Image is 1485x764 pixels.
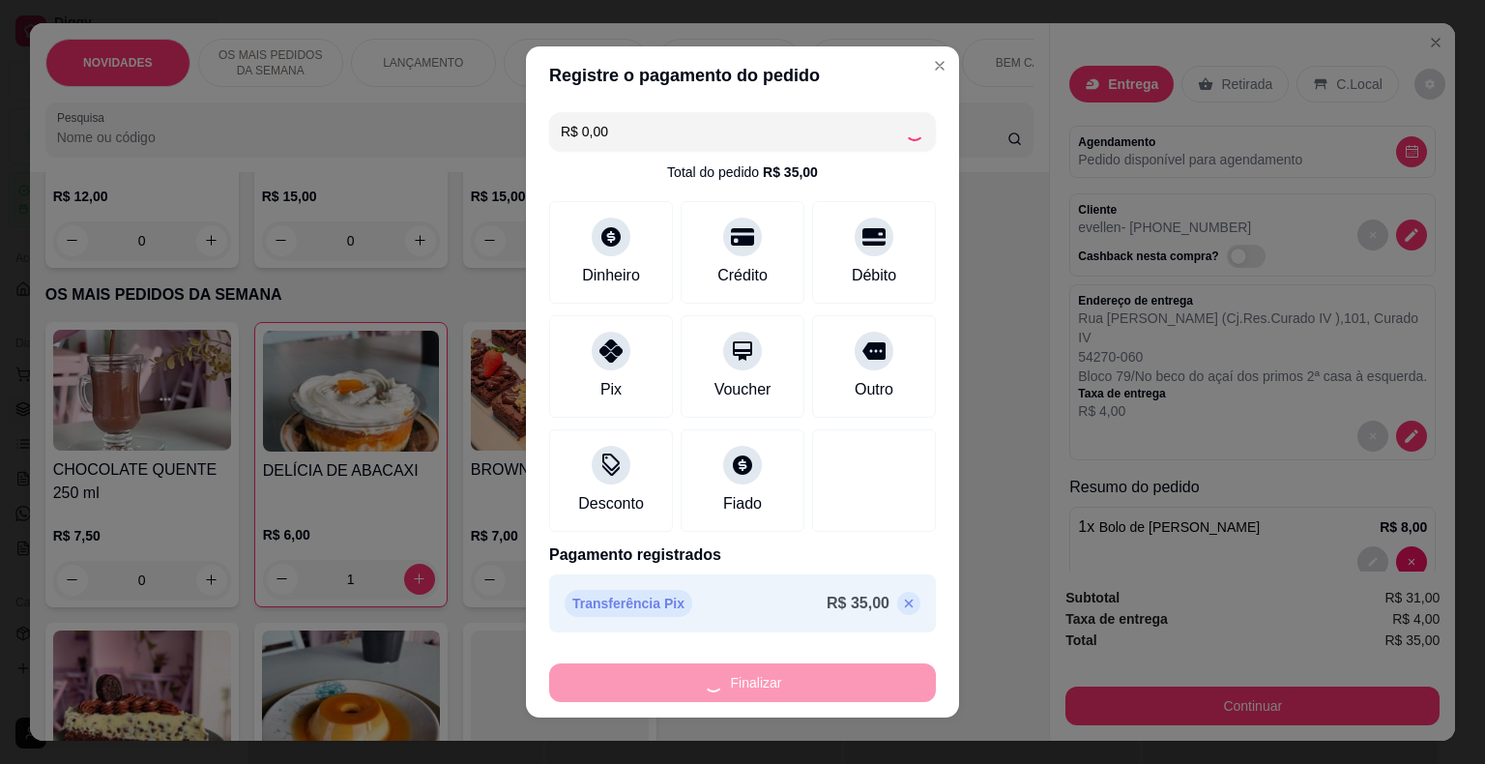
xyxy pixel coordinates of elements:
p: Pagamento registrados [549,544,936,567]
header: Registre o pagamento do pedido [526,46,959,104]
div: R$ 35,00 [763,162,818,182]
div: Pix [600,378,622,401]
div: Outro [855,378,893,401]
div: Voucher [714,378,772,401]
div: Crédito [717,264,768,287]
div: Total do pedido [667,162,818,182]
div: Débito [852,264,896,287]
div: Fiado [723,492,762,515]
div: Dinheiro [582,264,640,287]
p: Transferência Pix [565,590,692,617]
p: R$ 35,00 [827,592,889,615]
button: Close [924,50,955,81]
input: Ex.: hambúrguer de cordeiro [561,112,905,151]
div: Loading [905,122,924,141]
div: Desconto [578,492,644,515]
